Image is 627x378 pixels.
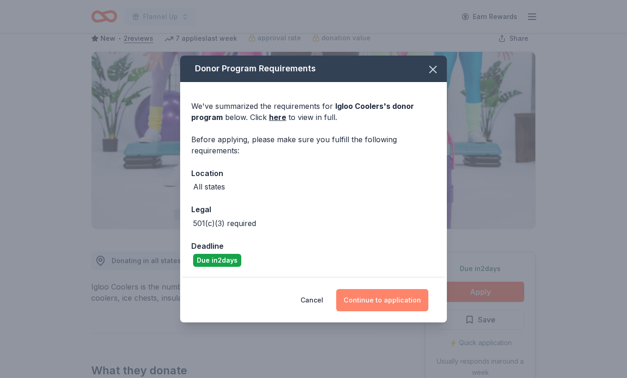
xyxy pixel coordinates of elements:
div: All states [193,181,225,192]
div: Legal [191,203,436,215]
button: Continue to application [336,289,428,311]
a: here [269,112,286,123]
div: Deadline [191,240,436,252]
div: We've summarized the requirements for below. Click to view in full. [191,101,436,123]
div: 501(c)(3) required [193,218,256,229]
div: Before applying, please make sure you fulfill the following requirements: [191,134,436,156]
div: Due in 2 days [193,254,241,267]
div: Location [191,167,436,179]
div: Donor Program Requirements [180,56,447,82]
button: Cancel [301,289,323,311]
